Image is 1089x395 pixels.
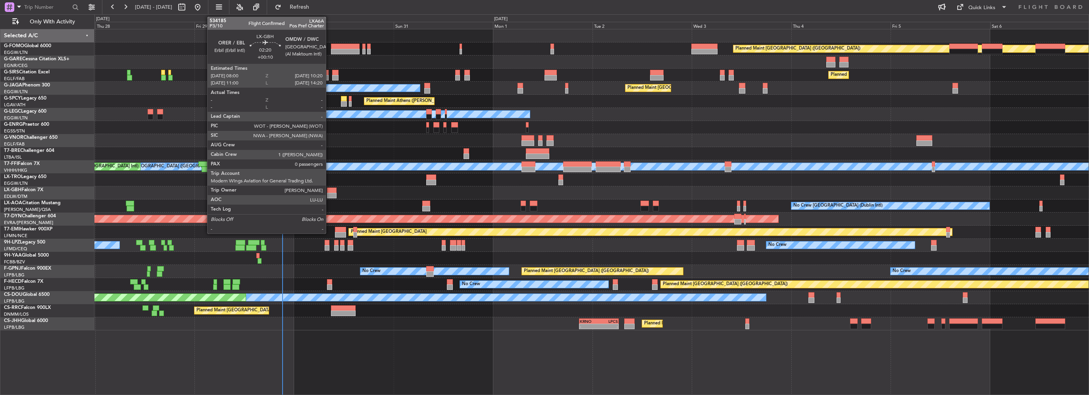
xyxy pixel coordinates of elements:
div: No Crew [362,265,381,277]
a: VHHH/HKG [4,167,27,173]
div: [DATE] [494,16,508,23]
button: Quick Links [952,1,1011,13]
div: Planned Maint Athens ([PERSON_NAME] Intl) [366,95,458,107]
div: [PERSON_NAME][GEOGRAPHIC_DATA] ([GEOGRAPHIC_DATA] Intl) [97,161,236,173]
a: CS-RRCFalcon 900LX [4,305,51,310]
a: T7-BREChallenger 604 [4,148,54,153]
a: F-GPNJFalcon 900EX [4,266,51,271]
span: G-ENRG [4,122,23,127]
a: LGAV/ATH [4,102,25,108]
span: Only With Activity [21,19,84,25]
span: T7-DYN [4,214,22,219]
a: EGSS/STN [4,128,25,134]
a: T7-FFIFalcon 7X [4,161,40,166]
span: 9H-YAA [4,253,22,258]
div: No Crew [462,278,480,290]
a: EGNR/CEG [4,63,28,69]
span: T7-EMI [4,227,19,232]
a: EGGW/LTN [4,89,28,95]
a: G-SPCYLegacy 650 [4,96,46,101]
div: Thu 4 [791,22,891,29]
div: Fri 29 [194,22,294,29]
div: Fri 5 [891,22,990,29]
a: 9H-LPZLegacy 500 [4,240,45,245]
div: LPCS [599,319,618,324]
span: T7-BRE [4,148,20,153]
a: EDLW/DTM [4,194,27,199]
span: T7-FFI [4,161,18,166]
div: Tue 2 [593,22,692,29]
a: LFPB/LBG [4,298,25,304]
span: CS-JHH [4,318,21,323]
a: G-FOMOGlobal 6000 [4,44,51,48]
div: Planned Maint [GEOGRAPHIC_DATA] ([GEOGRAPHIC_DATA]) [735,43,860,55]
span: LX-AOA [4,201,22,205]
div: Wed 3 [692,22,791,29]
a: LFPB/LBG [4,272,25,278]
div: Mon 1 [493,22,593,29]
div: Planned Maint [GEOGRAPHIC_DATA] [351,226,427,238]
div: Quick Links [968,4,995,12]
span: CS-RRC [4,305,21,310]
span: Refresh [283,4,316,10]
span: LX-GBH [4,188,21,192]
div: Sun 31 [394,22,493,29]
div: Planned Maint [GEOGRAPHIC_DATA] ([GEOGRAPHIC_DATA]) [627,82,752,94]
span: G-SIRS [4,70,19,75]
div: Sat 30 [294,22,394,29]
span: G-VNOR [4,135,23,140]
a: CS-DOUGlobal 6500 [4,292,50,297]
span: LX-TRO [4,174,21,179]
div: Planned Maint [GEOGRAPHIC_DATA] ([GEOGRAPHIC_DATA]) [644,318,769,330]
div: KRNO [580,319,599,324]
span: F-HECD [4,279,21,284]
a: DNMM/LOS [4,311,29,317]
div: No Crew [768,239,787,251]
span: G-FOMO [4,44,24,48]
a: G-JAGAPhenom 300 [4,83,50,88]
button: Refresh [271,1,319,13]
a: EGGW/LTN [4,180,28,186]
a: [PERSON_NAME]/QSA [4,207,51,213]
div: Planned Maint [GEOGRAPHIC_DATA] ([GEOGRAPHIC_DATA]) [524,265,649,277]
a: EGLF/FAB [4,76,25,82]
input: Trip Number [24,1,70,13]
a: 9H-YAAGlobal 5000 [4,253,49,258]
a: FCBB/BZV [4,259,25,265]
span: G-SPCY [4,96,21,101]
div: [DATE] [96,16,110,23]
div: Planned Maint [GEOGRAPHIC_DATA] ([GEOGRAPHIC_DATA]) [663,278,788,290]
a: LFPB/LBG [4,285,25,291]
a: LX-AOACitation Mustang [4,201,61,205]
a: EVRA/[PERSON_NAME] [4,220,53,226]
a: LFMD/CEQ [4,246,27,252]
div: Owner Ibiza [269,82,293,94]
a: G-ENRGPraetor 600 [4,122,49,127]
a: G-LEGCLegacy 600 [4,109,46,114]
a: F-HECDFalcon 7X [4,279,43,284]
a: T7-DYNChallenger 604 [4,214,56,219]
a: LTBA/ISL [4,154,22,160]
a: G-SIRSCitation Excel [4,70,50,75]
span: F-GPNJ [4,266,21,271]
span: CS-DOU [4,292,23,297]
a: EGLF/FAB [4,141,25,147]
a: LX-GBHFalcon 7X [4,188,43,192]
div: Planned Maint [GEOGRAPHIC_DATA] ([GEOGRAPHIC_DATA]) [831,69,956,81]
button: Only With Activity [9,15,86,28]
div: Owner [246,108,260,120]
div: No Crew [GEOGRAPHIC_DATA] (Dublin Intl) [793,200,883,212]
a: LFPB/LBG [4,324,25,330]
a: G-GARECessna Citation XLS+ [4,57,69,61]
a: LFMN/NCE [4,233,27,239]
div: No Crew [893,265,911,277]
a: T7-EMIHawker 900XP [4,227,52,232]
span: G-JAGA [4,83,22,88]
span: [DATE] - [DATE] [135,4,172,11]
span: G-LEGC [4,109,21,114]
a: EGGW/LTN [4,115,28,121]
span: 9H-LPZ [4,240,20,245]
div: - [580,324,599,329]
a: LX-TROLegacy 650 [4,174,46,179]
div: - [599,324,618,329]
